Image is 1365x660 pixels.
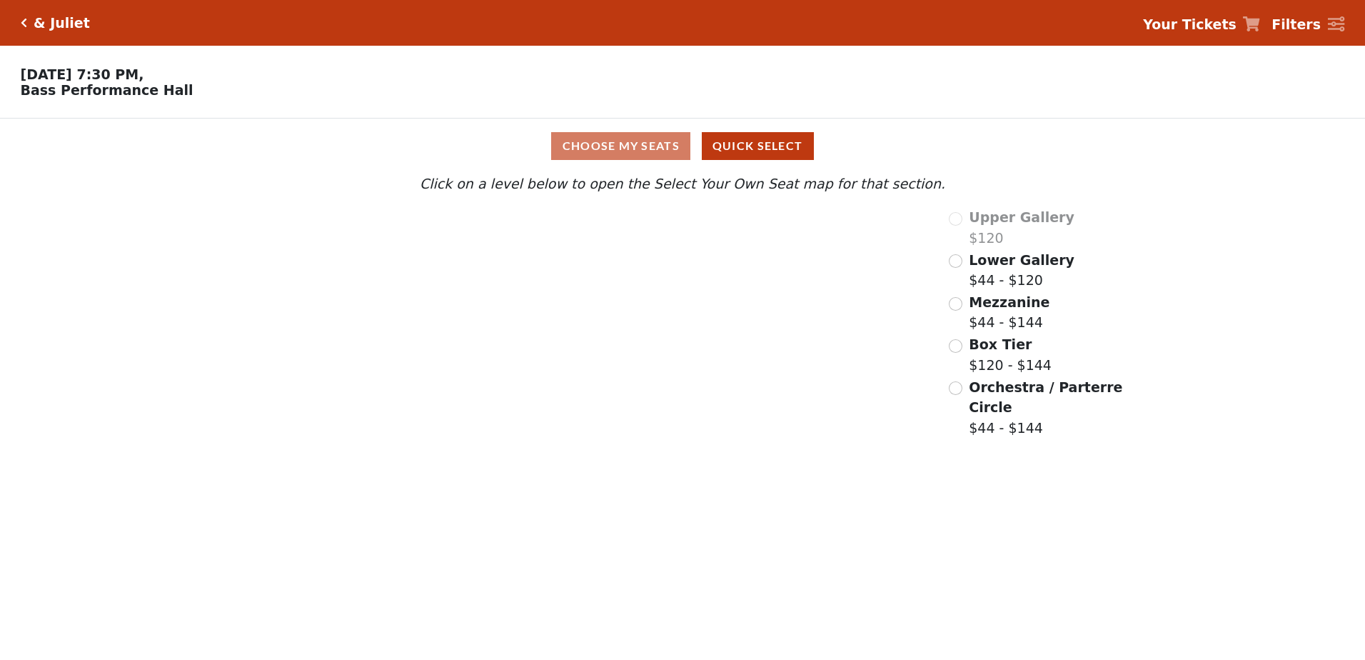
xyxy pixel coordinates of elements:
span: Box Tier [969,336,1032,352]
a: Filters [1271,14,1344,35]
strong: Filters [1271,16,1321,32]
p: Click on a level below to open the Select Your Own Seat map for that section. [181,174,1184,194]
path: Orchestra / Parterre Circle - Seats Available: 36 [490,453,773,624]
span: Lower Gallery [969,252,1074,268]
button: Quick Select [702,132,814,160]
label: $120 - $144 [969,334,1052,375]
path: Upper Gallery - Seats Available: 0 [336,220,615,287]
label: $44 - $144 [969,292,1049,333]
span: Upper Gallery [969,209,1074,225]
path: Lower Gallery - Seats Available: 163 [357,275,653,369]
span: Orchestra / Parterre Circle [969,379,1122,416]
span: Mezzanine [969,294,1049,310]
a: Click here to go back to filters [21,18,27,28]
label: $44 - $120 [969,250,1074,291]
label: $44 - $144 [969,377,1124,439]
label: $120 [969,207,1074,248]
a: Your Tickets [1143,14,1260,35]
strong: Your Tickets [1143,16,1236,32]
h5: & Juliet [34,15,90,31]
